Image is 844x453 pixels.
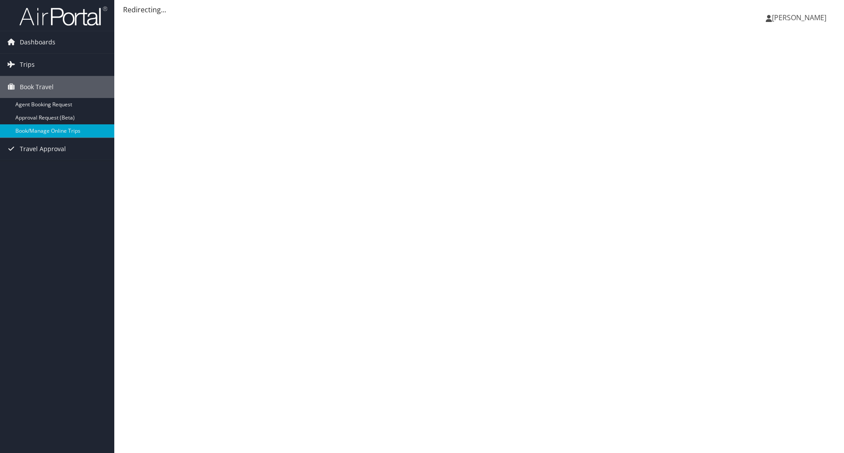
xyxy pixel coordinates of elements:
[19,6,107,26] img: airportal-logo.png
[123,4,835,15] div: Redirecting...
[772,13,826,22] span: [PERSON_NAME]
[20,138,66,160] span: Travel Approval
[20,31,55,53] span: Dashboards
[20,76,54,98] span: Book Travel
[20,54,35,76] span: Trips
[766,4,835,31] a: [PERSON_NAME]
